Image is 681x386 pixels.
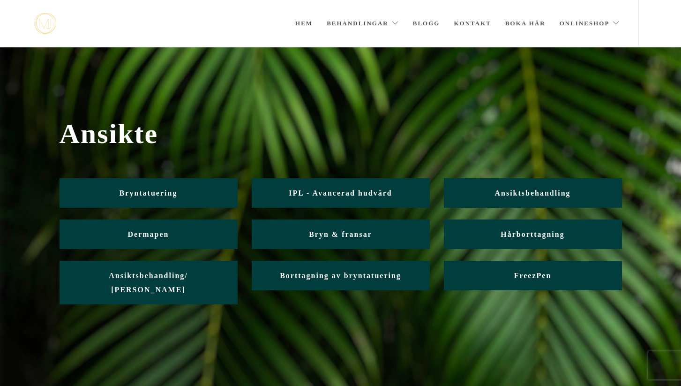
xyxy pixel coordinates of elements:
[60,261,238,304] a: Ansiktsbehandling/ [PERSON_NAME]
[280,272,401,280] span: Borttagning av bryntatuering
[60,178,238,208] a: Bryntatuering
[501,230,564,238] span: Hårborttagning
[34,13,56,34] a: mjstudio mjstudio mjstudio
[444,178,622,208] a: Ansiktsbehandling
[309,230,372,238] span: Bryn & fransar
[252,178,430,208] a: IPL - Avancerad hudvård
[34,13,56,34] img: mjstudio
[252,261,430,290] a: Borttagning av bryntatuering
[109,272,188,294] span: Ansiktsbehandling/ [PERSON_NAME]
[120,189,178,197] span: Bryntatuering
[494,189,570,197] span: Ansiktsbehandling
[514,272,552,280] span: FreezPen
[289,189,392,197] span: IPL - Avancerad hudvård
[444,219,622,249] a: Hårborttagning
[60,118,622,150] span: Ansikte
[128,230,169,238] span: Dermapen
[252,219,430,249] a: Bryn & fransar
[60,219,238,249] a: Dermapen
[444,261,622,290] a: FreezPen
